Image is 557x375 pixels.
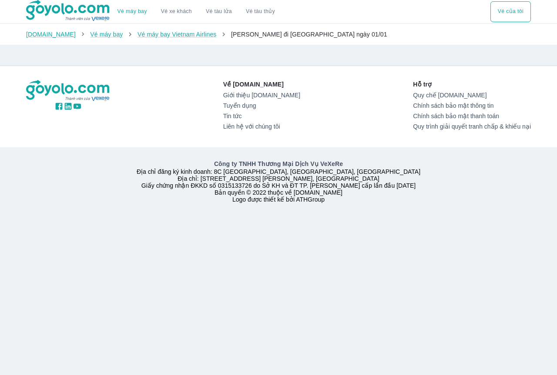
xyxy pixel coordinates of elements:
[223,80,300,89] p: Về [DOMAIN_NAME]
[90,31,123,38] a: Vé máy bay
[28,159,529,168] p: Công ty TNHH Thương Mại Dịch Vụ VeXeRe
[223,102,300,109] a: Tuyển dụng
[117,8,147,15] a: Vé máy bay
[223,123,300,130] a: Liên hệ với chúng tôi
[138,31,217,38] a: Vé máy bay Vietnam Airlines
[111,1,282,22] div: choose transportation mode
[413,123,531,130] a: Quy trình giải quyết tranh chấp & khiếu nại
[490,1,531,22] div: choose transportation mode
[413,80,531,89] p: Hỗ trợ
[490,1,531,22] button: Vé của tôi
[161,8,192,15] a: Vé xe khách
[413,92,531,99] a: Quy chế [DOMAIN_NAME]
[26,80,111,102] img: logo
[239,1,282,22] button: Vé tàu thủy
[413,102,531,109] a: Chính sách bảo mật thông tin
[223,113,300,119] a: Tin tức
[231,31,387,38] span: [PERSON_NAME] đi [GEOGRAPHIC_DATA] ngày 01/01
[223,92,300,99] a: Giới thiệu [DOMAIN_NAME]
[199,1,239,22] a: Vé tàu lửa
[413,113,531,119] a: Chính sách bảo mật thanh toán
[26,30,531,39] nav: breadcrumb
[21,159,536,203] div: Địa chỉ đăng ký kinh doanh: 8C [GEOGRAPHIC_DATA], [GEOGRAPHIC_DATA], [GEOGRAPHIC_DATA] Địa chỉ: [...
[26,31,76,38] a: [DOMAIN_NAME]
